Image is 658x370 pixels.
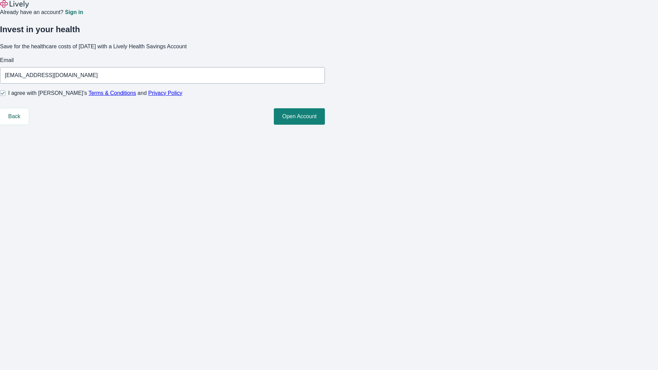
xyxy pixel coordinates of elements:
a: Terms & Conditions [88,90,136,96]
span: I agree with [PERSON_NAME]’s and [8,89,182,97]
a: Privacy Policy [148,90,183,96]
button: Open Account [274,108,325,125]
a: Sign in [65,10,83,15]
